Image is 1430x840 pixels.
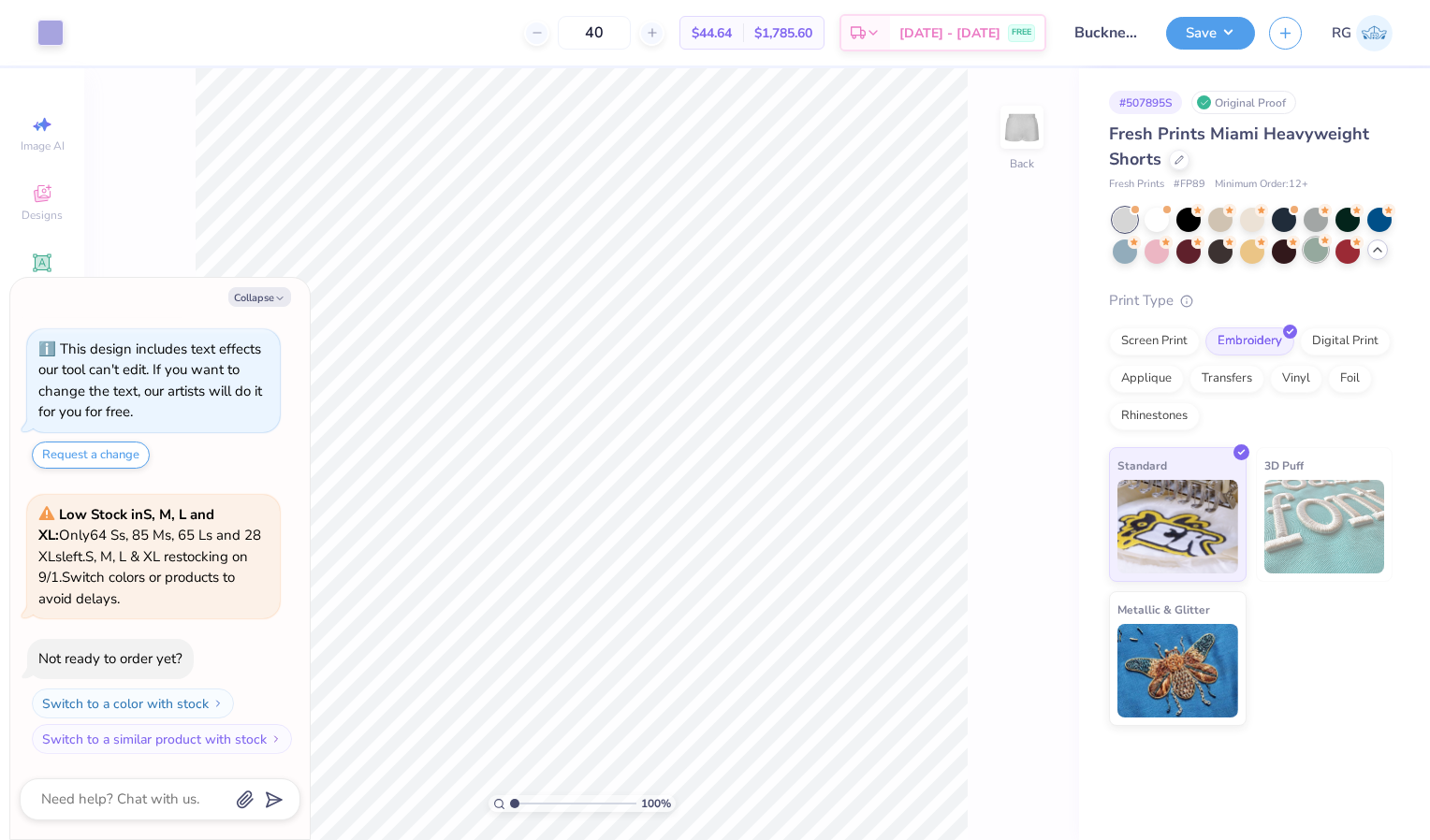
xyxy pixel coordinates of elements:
span: Only 64 Ss, 85 Ms, 65 Ls and 28 XLs left. S, M, L & XL restocking on 9/1. Switch colors or produc... [38,505,261,608]
img: Standard [1117,480,1238,573]
div: This design includes text effects our tool can't edit. If you want to change the text, our artist... [38,340,262,422]
div: Original Proof [1191,91,1296,114]
div: Embroidery [1205,327,1294,355]
a: RG [1332,15,1393,51]
span: Metallic & Glitter [1117,600,1210,619]
span: 100 % [641,795,671,812]
strong: Low Stock in S, M, L and XL : [38,505,214,545]
div: Digital Print [1300,327,1391,355]
span: Minimum Order: 12 + [1215,177,1308,193]
img: Switch to a similar product with stock [270,733,282,745]
span: [DATE] - [DATE] [899,23,1000,43]
div: Vinyl [1270,365,1322,393]
div: Applique [1109,365,1184,393]
button: Collapse [228,287,291,307]
span: $1,785.60 [754,23,812,43]
div: Back [1010,155,1034,172]
span: Fresh Prints Miami Heavyweight Shorts [1109,123,1369,170]
span: Add Text [20,277,65,292]
span: Image AI [21,138,65,153]
div: Print Type [1109,290,1393,311]
span: 3D Puff [1264,456,1304,475]
span: # FP89 [1174,177,1205,193]
div: Foil [1328,365,1372,393]
button: Switch to a similar product with stock [32,724,292,754]
img: Switch to a color with stock [212,698,224,709]
button: Switch to a color with stock [32,688,234,718]
img: Rinah Gallo [1356,15,1393,51]
div: Screen Print [1109,327,1200,355]
span: Fresh Prints [1109,177,1164,193]
div: Transfers [1189,365,1264,393]
span: Standard [1117,456,1167,475]
img: Metallic & Glitter [1117,624,1238,717]
input: Untitled Design [1060,14,1152,51]
div: Rhinestones [1109,402,1200,430]
span: $44.64 [692,23,732,43]
input: – – [558,16,631,50]
div: # 507895S [1109,91,1182,114]
span: Designs [22,208,63,223]
button: Save [1166,17,1255,50]
button: Request a change [32,442,150,469]
img: 3D Puff [1264,480,1385,573]
div: Not ready to order yet? [38,649,182,668]
span: RG [1332,22,1351,44]
img: Back [1003,109,1041,146]
span: FREE [1012,26,1031,39]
